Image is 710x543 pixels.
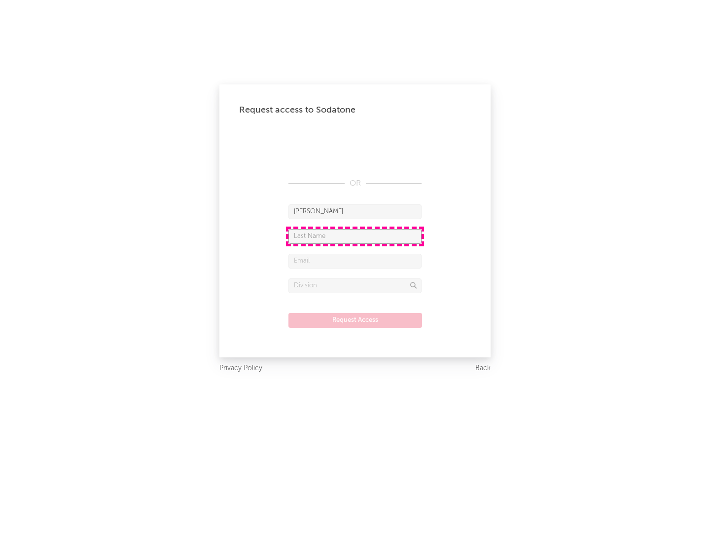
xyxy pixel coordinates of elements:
input: Email [288,254,422,269]
a: Back [475,362,491,375]
input: Last Name [288,229,422,244]
div: OR [288,178,422,190]
input: Division [288,278,422,293]
button: Request Access [288,313,422,328]
input: First Name [288,204,422,219]
div: Request access to Sodatone [239,104,471,116]
a: Privacy Policy [219,362,262,375]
